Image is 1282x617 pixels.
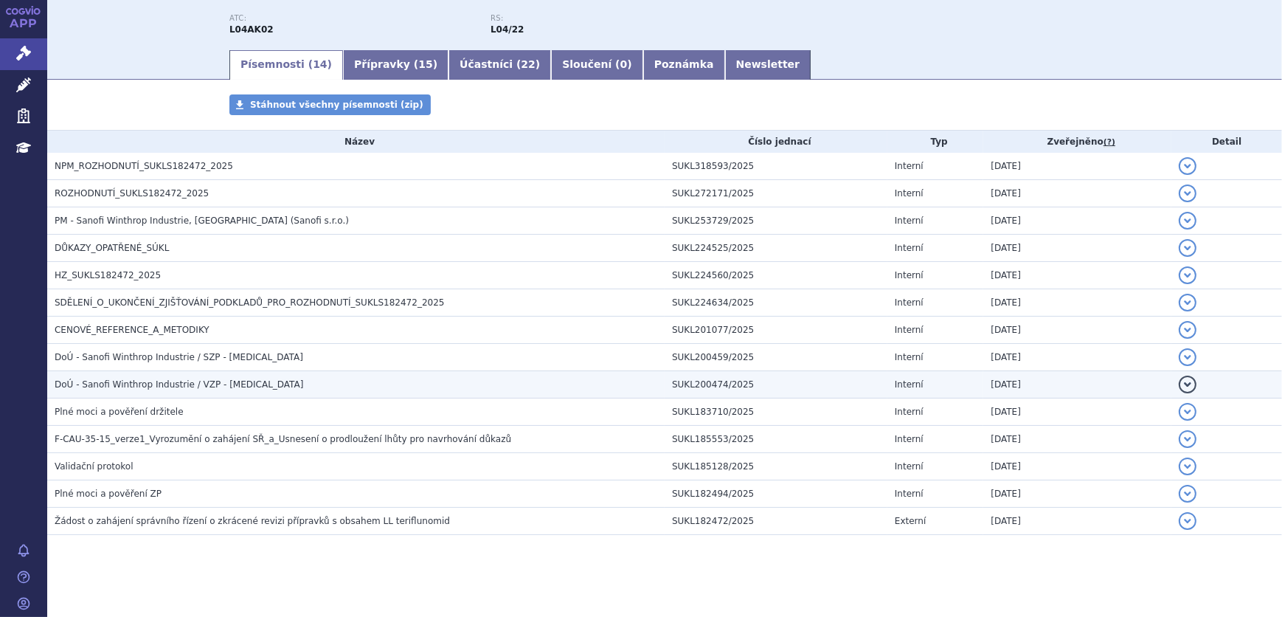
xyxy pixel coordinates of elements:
span: Interní [895,352,924,362]
a: Přípravky (15) [343,50,448,80]
a: Písemnosti (14) [229,50,343,80]
span: Stáhnout všechny písemnosti (zip) [250,100,423,110]
span: 22 [521,58,535,70]
td: SUKL272171/2025 [665,180,887,207]
span: Interní [895,270,924,280]
span: F-CAU-35-15_verze1_Vyrozumění o zahájení SŘ_a_Usnesení o prodloužení lhůty pro navrhování důkazů [55,434,511,444]
button: detail [1179,321,1196,339]
button: detail [1179,430,1196,448]
td: SUKL185553/2025 [665,426,887,453]
td: SUKL318593/2025 [665,153,887,180]
td: [DATE] [983,207,1171,235]
a: Účastníci (22) [448,50,551,80]
td: SUKL201077/2025 [665,317,887,344]
button: detail [1179,294,1196,311]
td: [DATE] [983,235,1171,262]
a: Sloučení (0) [551,50,642,80]
td: SUKL185128/2025 [665,453,887,480]
button: detail [1179,376,1196,393]
td: [DATE] [983,180,1171,207]
span: Interní [895,407,924,417]
td: [DATE] [983,480,1171,508]
abbr: (?) [1103,137,1115,148]
a: Newsletter [725,50,811,80]
td: SUKL200474/2025 [665,371,887,399]
td: [DATE] [983,426,1171,453]
button: detail [1179,266,1196,284]
span: Plné moci a pověření ZP [55,489,162,499]
td: SUKL183710/2025 [665,399,887,426]
p: ATC: [229,14,476,23]
td: SUKL224634/2025 [665,289,887,317]
th: Název [47,131,665,153]
th: Číslo jednací [665,131,887,153]
a: Poznámka [643,50,725,80]
span: 0 [620,58,628,70]
td: [DATE] [983,153,1171,180]
span: DŮKAZY_OPATŘENÉ_SÚKL [55,243,169,253]
td: [DATE] [983,453,1171,480]
td: [DATE] [983,508,1171,535]
button: detail [1179,485,1196,503]
span: DoÚ - Sanofi Winthrop Industrie / VZP - AUBAGIO [55,379,303,390]
strong: TERIFLUNOMID [229,24,274,35]
span: CENOVÉ_REFERENCE_A_METODIKY [55,325,209,335]
td: SUKL182494/2025 [665,480,887,508]
span: PM - Sanofi Winthrop Industrie, Gentilly (Sanofi s.r.o.) [55,216,349,226]
p: RS: [491,14,737,23]
span: Interní [895,325,924,335]
span: Interní [895,489,924,499]
button: detail [1179,403,1196,421]
span: Interní [895,188,924,199]
span: 15 [418,58,432,70]
strong: teriflunomid [491,24,524,35]
span: Žádost o zahájení správního řízení o zkrácené revizi přípravků s obsahem LL teriflunomid [55,516,450,526]
span: DoÚ - Sanofi Winthrop Industrie / SZP - AUBAGIO [55,352,303,362]
span: NPM_ROZHODNUTÍ_SUKLS182472_2025 [55,161,233,171]
button: detail [1179,185,1196,202]
span: Interní [895,297,924,308]
span: Validační protokol [55,461,134,472]
button: detail [1179,512,1196,530]
th: Detail [1171,131,1282,153]
td: SUKL182472/2025 [665,508,887,535]
th: Zveřejněno [983,131,1171,153]
span: ROZHODNUTÍ_SUKLS182472_2025 [55,188,209,199]
button: detail [1179,212,1196,230]
td: [DATE] [983,371,1171,399]
span: Interní [895,216,924,226]
span: Interní [895,243,924,253]
td: [DATE] [983,262,1171,289]
th: Typ [887,131,983,153]
span: 14 [313,58,327,70]
td: [DATE] [983,289,1171,317]
button: detail [1179,348,1196,366]
span: Interní [895,434,924,444]
td: SUKL200459/2025 [665,344,887,371]
td: SUKL253729/2025 [665,207,887,235]
span: Interní [895,461,924,472]
td: SUKL224525/2025 [665,235,887,262]
span: Interní [895,161,924,171]
span: Plné moci a pověření držitele [55,407,184,417]
td: SUKL224560/2025 [665,262,887,289]
td: [DATE] [983,344,1171,371]
span: Externí [895,516,926,526]
td: [DATE] [983,317,1171,344]
button: detail [1179,239,1196,257]
td: [DATE] [983,399,1171,426]
button: detail [1179,157,1196,175]
span: SDĚLENÍ_O_UKONČENÍ_ZJIŠŤOVÁNÍ_PODKLADŮ_PRO_ROZHODNUTÍ_SUKLS182472_2025 [55,297,444,308]
span: Interní [895,379,924,390]
a: Stáhnout všechny písemnosti (zip) [229,94,431,115]
span: HZ_SUKLS182472_2025 [55,270,161,280]
button: detail [1179,458,1196,475]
